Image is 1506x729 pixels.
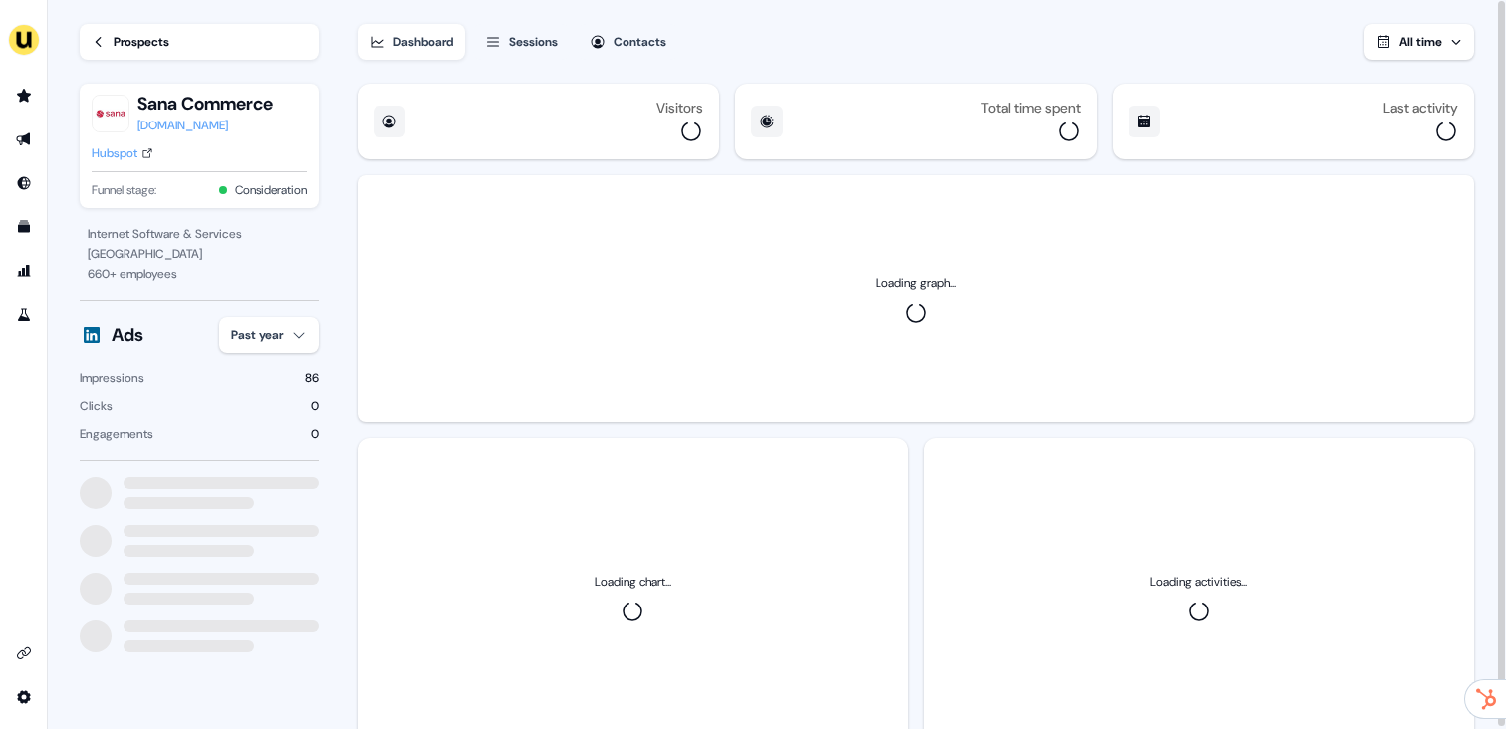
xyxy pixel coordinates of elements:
[1364,24,1474,60] button: All time
[8,211,40,243] a: Go to templates
[8,123,40,155] a: Go to outbound experience
[88,244,311,264] div: [GEOGRAPHIC_DATA]
[981,100,1081,116] div: Total time spent
[235,180,307,200] button: Consideration
[393,32,453,52] div: Dashboard
[88,224,311,244] div: Internet Software & Services
[137,116,273,135] a: [DOMAIN_NAME]
[114,32,169,52] div: Prospects
[578,24,678,60] button: Contacts
[305,368,319,388] div: 86
[92,143,153,163] a: Hubspot
[311,396,319,416] div: 0
[8,681,40,713] a: Go to integrations
[112,323,143,347] div: Ads
[614,32,666,52] div: Contacts
[8,167,40,199] a: Go to Inbound
[656,100,703,116] div: Visitors
[876,273,956,293] div: Loading graph...
[137,92,273,116] button: Sana Commerce
[358,24,465,60] button: Dashboard
[8,80,40,112] a: Go to prospects
[509,32,558,52] div: Sessions
[311,424,319,444] div: 0
[473,24,570,60] button: Sessions
[1150,572,1247,592] div: Loading activities...
[92,143,137,163] div: Hubspot
[88,264,311,284] div: 660 + employees
[8,255,40,287] a: Go to attribution
[80,24,319,60] a: Prospects
[92,180,156,200] span: Funnel stage:
[219,317,319,353] button: Past year
[1383,100,1458,116] div: Last activity
[80,368,144,388] div: Impressions
[8,299,40,331] a: Go to experiments
[8,637,40,669] a: Go to integrations
[595,572,671,592] div: Loading chart...
[80,396,113,416] div: Clicks
[80,424,153,444] div: Engagements
[1399,34,1442,50] span: All time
